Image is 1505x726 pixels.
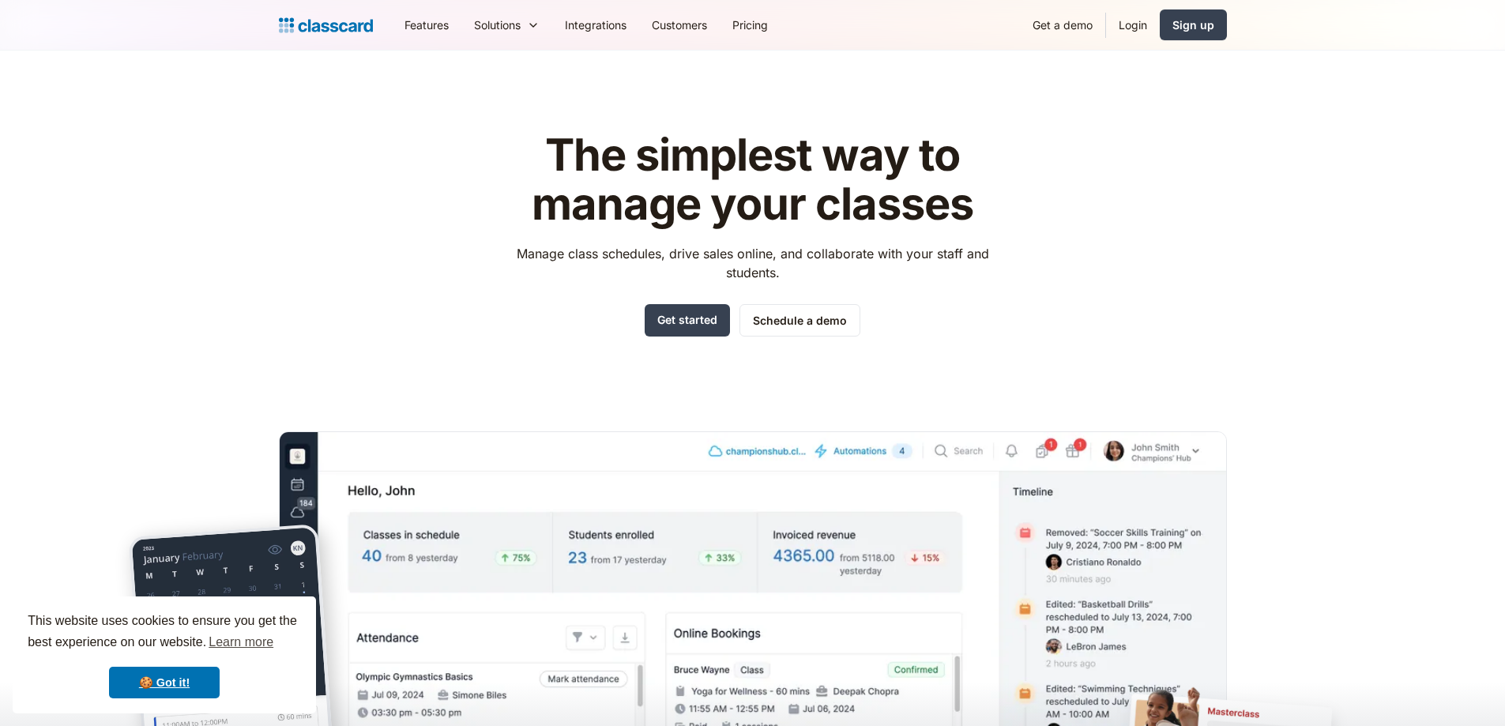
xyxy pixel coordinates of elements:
a: learn more about cookies [206,630,276,654]
span: This website uses cookies to ensure you get the best experience on our website. [28,611,301,654]
a: Customers [639,7,720,43]
a: Get a demo [1020,7,1105,43]
a: dismiss cookie message [109,667,220,698]
a: Pricing [720,7,781,43]
a: Get started [645,304,730,337]
a: Sign up [1160,9,1227,40]
a: Integrations [552,7,639,43]
div: Sign up [1172,17,1214,33]
div: Solutions [461,7,552,43]
a: Logo [279,14,373,36]
a: Login [1106,7,1160,43]
div: cookieconsent [13,596,316,713]
a: Schedule a demo [739,304,860,337]
div: Solutions [474,17,521,33]
p: Manage class schedules, drive sales online, and collaborate with your staff and students. [502,244,1003,282]
a: Features [392,7,461,43]
h1: The simplest way to manage your classes [502,131,1003,228]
